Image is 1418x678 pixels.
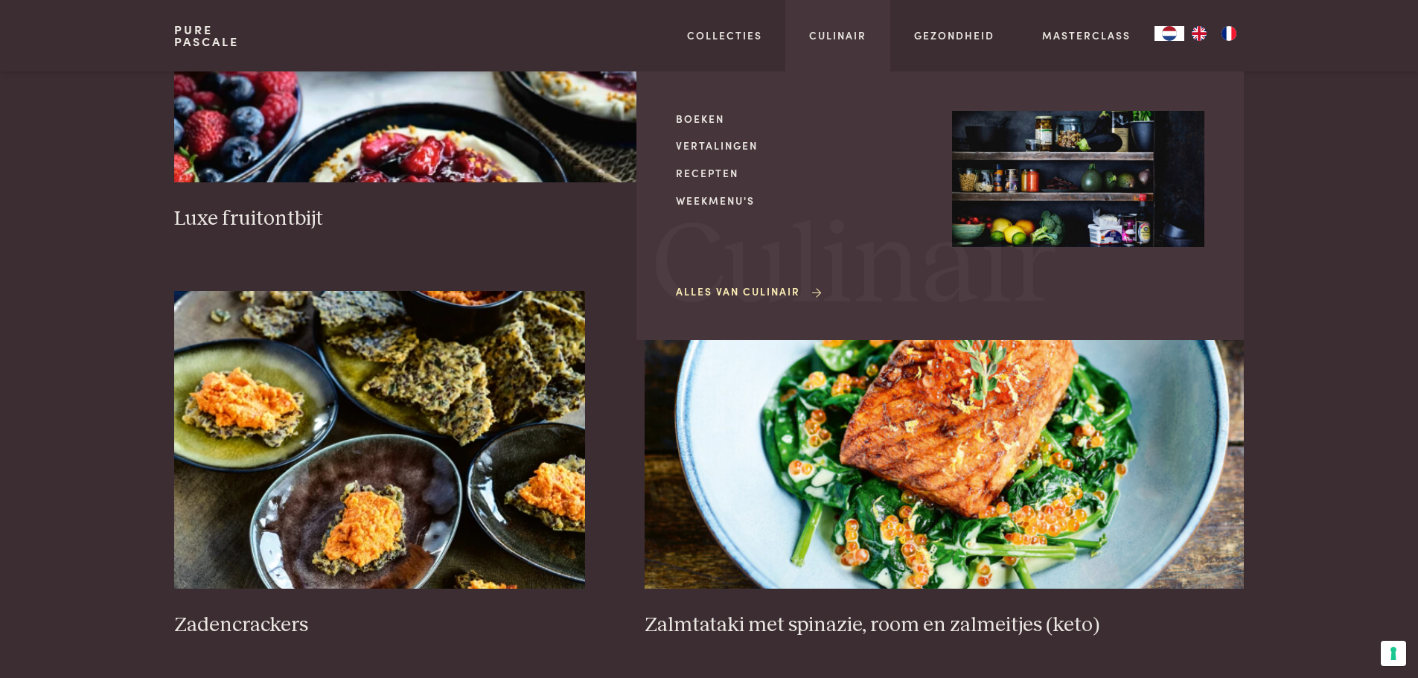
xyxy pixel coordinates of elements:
[952,111,1204,248] img: Culinair
[174,291,585,589] img: Zadencrackers
[1184,26,1214,41] a: EN
[652,211,1057,324] span: Culinair
[174,206,679,232] h3: Luxe fruitontbijt
[914,28,994,43] a: Gezondheid
[809,28,866,43] a: Culinair
[1154,26,1244,41] aside: Language selected: Nederlands
[1381,641,1406,666] button: Uw voorkeuren voor toestemming voor trackingtechnologieën
[1042,28,1131,43] a: Masterclass
[676,111,928,127] a: Boeken
[645,291,1244,638] a: Zalmtataki met spinazie, room en zalmeitjes (keto) Zalmtataki met spinazie, room en zalmeitjes (k...
[645,291,1244,589] img: Zalmtataki met spinazie, room en zalmeitjes (keto)
[676,138,928,153] a: Vertalingen
[174,613,585,639] h3: Zadencrackers
[174,291,585,638] a: Zadencrackers Zadencrackers
[676,284,824,299] a: Alles van Culinair
[1154,26,1184,41] a: NL
[687,28,762,43] a: Collecties
[676,193,928,208] a: Weekmenu's
[1214,26,1244,41] a: FR
[174,24,239,48] a: PurePascale
[1154,26,1184,41] div: Language
[676,165,928,181] a: Recepten
[1184,26,1244,41] ul: Language list
[645,613,1244,639] h3: Zalmtataki met spinazie, room en zalmeitjes (keto)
